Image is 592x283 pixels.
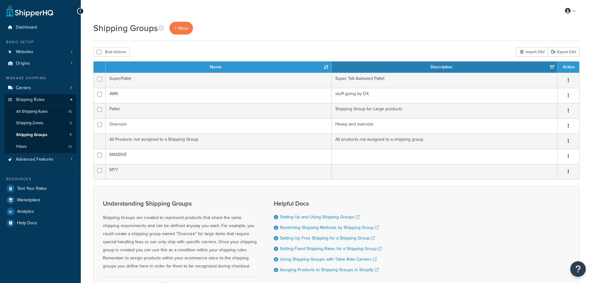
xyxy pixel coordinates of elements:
a: + New [169,22,193,34]
a: Filters 31 [5,141,76,153]
td: All Products not assigned to a Shipping Group [106,134,332,149]
td: Heavy and oversize [332,118,558,134]
span: Analytics [17,209,34,214]
span: 3 [70,85,72,91]
td: Oversize [106,118,332,134]
li: Filters [5,141,76,153]
div: Shipping Groups are created to represent products that share the same shipping requirements and c... [103,200,258,270]
li: Shipping Groups [5,129,76,141]
a: Test Your Rates [5,183,76,194]
a: Analytics [5,206,76,217]
a: Using Shipping Groups with Table Rate Carriers [280,256,377,262]
button: Bulk Actions [93,47,130,57]
a: Origins 1 [5,58,76,69]
span: Websites [16,49,33,55]
h3: Understanding Shipping Groups [103,200,258,207]
span: 1 [71,157,72,162]
span: Dashboard [16,25,37,30]
td: Shipping Group for Large products [332,103,558,118]
span: + New [174,25,188,32]
a: Setting Up and Using Shipping Groups [280,214,360,220]
span: Shipping Zones [16,121,43,126]
div: Basic Setup [5,39,76,45]
th: Action [558,62,579,73]
span: Advanced Features [16,157,53,162]
td: MTY [106,164,332,179]
a: Marketplace [5,194,76,206]
a: ShipperHQ Home [7,5,53,17]
a: Restricting Shipping Methods by Shipping Group [280,224,379,231]
li: Shipping Zones [5,117,76,129]
span: 9 [70,121,72,126]
span: 7 [70,132,72,138]
span: All Shipping Rules [16,109,48,114]
h3: Helpful Docs [274,200,382,207]
td: MASSIVE [106,149,332,164]
h1: Shipping Groups [93,22,158,34]
span: 1 [71,61,72,66]
a: Assiging Products to Shipping Groups in Shopify [280,267,379,273]
span: Help Docs [17,221,37,226]
a: Dashboard [5,22,76,33]
li: Shipping Rules [5,94,76,153]
td: Super Tall Awkward Pallet [332,73,558,88]
li: Advanced Features [5,154,76,165]
a: Websites 1 [5,46,76,58]
span: Filters [16,144,27,149]
button: Open Resource Center [570,261,586,277]
a: Setting Up Free Shipping for a Shipping Group [280,235,375,241]
a: Setting Fixed Shipping Rates for a Shipping Group [280,245,382,252]
span: Marketplace [17,198,40,203]
td: stuff going by DX [332,88,558,103]
span: 31 [68,144,72,149]
li: Origins [5,58,76,69]
a: Shipping Rules [5,94,76,106]
a: Advanced Features 1 [5,154,76,165]
a: Export CSV [548,47,580,57]
a: All Shipping Rules 18 [5,106,76,117]
li: Carriers [5,82,76,94]
a: Shipping Groups 7 [5,129,76,141]
th: Description: activate to sort column ascending [332,62,558,73]
a: Shipping Zones 9 [5,117,76,129]
span: Origins [16,61,30,66]
div: Import CSV [516,47,548,57]
td: All products not assigned to a shipping group [332,134,558,149]
div: Resources [5,176,76,182]
td: AWK [106,88,332,103]
th: Name: activate to sort column ascending [106,62,332,73]
a: Carriers 3 [5,82,76,94]
span: Shipping Rules [16,97,45,103]
td: Pallet [106,103,332,118]
span: Shipping Groups [16,132,47,138]
td: SuperPallet [106,73,332,88]
a: Help Docs [5,217,76,229]
li: Websites [5,46,76,58]
span: 18 [68,109,72,114]
li: All Shipping Rules [5,106,76,117]
span: Carriers [16,85,31,91]
div: Manage Shipping [5,75,76,81]
span: Test Your Rates [17,186,47,191]
span: 1 [71,49,72,55]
